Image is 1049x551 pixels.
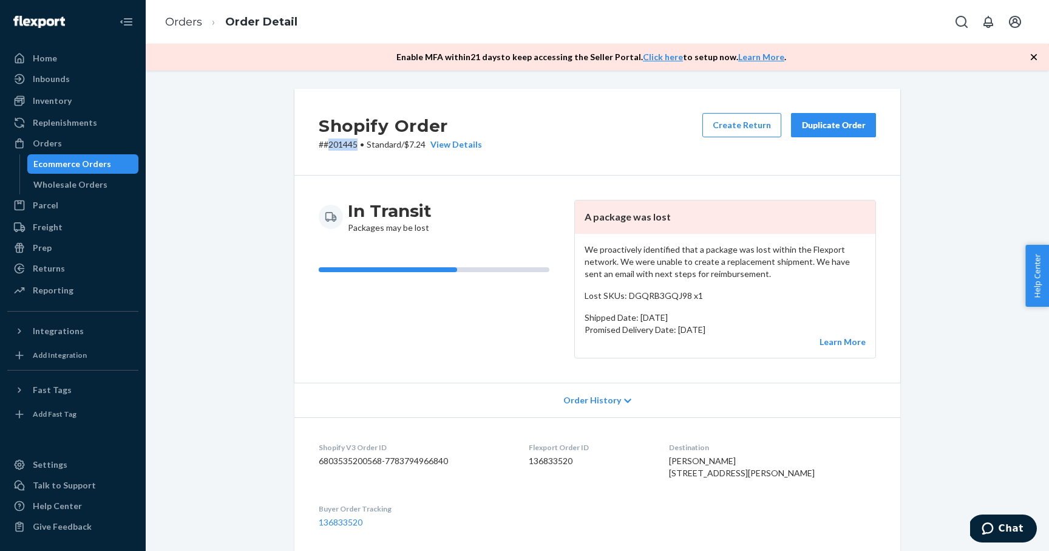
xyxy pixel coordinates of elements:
[33,479,96,491] div: Talk to Support
[7,455,138,474] a: Settings
[643,52,683,62] a: Click here
[396,51,786,63] p: Enable MFA within 21 days to keep accessing the Seller Portal. to setup now. .
[7,238,138,258] a: Prep
[1003,10,1027,34] button: Open account menu
[529,442,650,453] dt: Flexport Order ID
[33,262,65,275] div: Returns
[33,179,107,191] div: Wholesale Orders
[33,117,97,129] div: Replenishments
[33,459,67,471] div: Settings
[33,325,84,337] div: Integrations
[319,504,509,514] dt: Buyer Order Tracking
[585,312,866,324] p: Shipped Date: [DATE]
[33,409,76,419] div: Add Fast Tag
[976,10,1000,34] button: Open notifications
[33,95,72,107] div: Inventory
[165,15,202,29] a: Orders
[7,49,138,68] a: Home
[33,137,62,149] div: Orders
[529,455,650,467] dd: 136833520
[7,259,138,278] a: Returns
[7,217,138,237] a: Freight
[27,154,139,174] a: Ecommerce Orders
[33,521,92,533] div: Give Feedback
[367,139,401,149] span: Standard
[13,16,65,28] img: Flexport logo
[7,476,138,495] button: Talk to Support
[949,10,974,34] button: Open Search Box
[669,442,876,453] dt: Destination
[7,405,138,424] a: Add Fast Tag
[319,113,482,139] h2: Shopify Order
[970,515,1037,545] iframe: Opens a widget where you can chat to one of our agents
[348,200,432,222] h3: In Transit
[669,456,815,478] span: [PERSON_NAME] [STREET_ADDRESS][PERSON_NAME]
[820,337,866,347] a: Learn More
[585,244,866,280] p: We proactively identified that a package was lost within the Flexport network. We were unable to ...
[1025,245,1049,307] button: Help Center
[575,200,875,234] header: A package was lost
[563,394,621,406] span: Order History
[114,10,138,34] button: Close Navigation
[348,200,432,234] div: Packages may be lost
[7,281,138,300] a: Reporting
[7,496,138,516] a: Help Center
[319,442,509,453] dt: Shopify V3 Order ID
[33,350,87,360] div: Add Integration
[801,119,866,131] div: Duplicate Order
[319,517,362,527] a: 136833520
[33,500,82,512] div: Help Center
[33,158,111,170] div: Ecommerce Orders
[33,199,58,211] div: Parcel
[585,290,866,302] p: Lost SKUs: DGQRB3GQJ98 x1
[319,455,509,467] dd: 6803535200568-7783794966840
[791,113,876,137] button: Duplicate Order
[33,221,63,233] div: Freight
[33,73,70,85] div: Inbounds
[426,139,482,151] button: View Details
[225,15,297,29] a: Order Detail
[155,4,307,40] ol: breadcrumbs
[738,52,784,62] a: Learn More
[702,113,781,137] button: Create Return
[33,284,73,296] div: Reporting
[7,196,138,215] a: Parcel
[7,321,138,341] button: Integrations
[33,242,52,254] div: Prep
[7,69,138,89] a: Inbounds
[27,175,139,194] a: Wholesale Orders
[7,517,138,536] button: Give Feedback
[360,139,364,149] span: •
[33,384,72,396] div: Fast Tags
[7,113,138,132] a: Replenishments
[319,139,482,151] p: # #201445 / $7.24
[33,52,57,64] div: Home
[7,380,138,400] button: Fast Tags
[585,324,866,336] p: Promised Delivery Date: [DATE]
[7,346,138,365] a: Add Integration
[7,134,138,153] a: Orders
[7,91,138,111] a: Inventory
